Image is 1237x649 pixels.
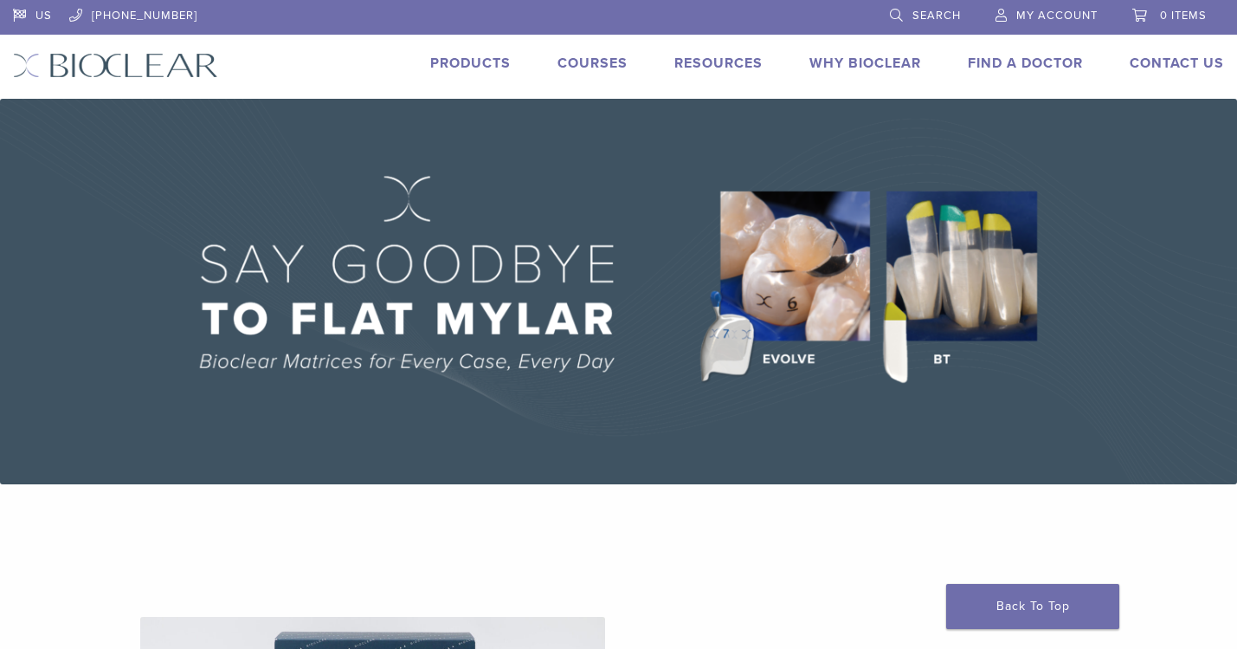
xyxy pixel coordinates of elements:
a: Products [430,55,511,72]
a: Back To Top [946,584,1119,629]
img: Bioclear [13,53,218,78]
span: 0 items [1160,9,1207,23]
a: Contact Us [1130,55,1224,72]
span: Search [912,9,961,23]
a: Why Bioclear [809,55,921,72]
a: Resources [674,55,763,72]
a: Find A Doctor [968,55,1083,72]
a: Courses [557,55,628,72]
span: My Account [1016,9,1098,23]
